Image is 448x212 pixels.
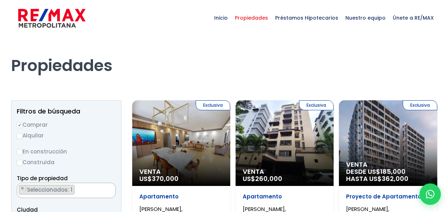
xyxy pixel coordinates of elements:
img: remax-metropolitana-logo [18,7,86,29]
span: Venta [243,168,326,175]
span: 362,000 [382,174,408,183]
span: Inicio [211,7,231,29]
h2: Filtros de búsqueda [17,108,116,115]
span: 370,000 [152,174,179,183]
input: Comprar [17,122,22,128]
h1: Propiedades [11,36,437,75]
button: Remove item [19,185,26,192]
span: Tipo de propiedad [17,175,68,182]
input: Construida [17,160,22,166]
span: Propiedades [231,7,272,29]
span: 260,000 [255,174,282,183]
textarea: Search [17,183,21,198]
p: Proyecto de Apartamento [346,193,430,200]
span: Exclusiva [299,100,334,110]
span: 185,000 [380,167,406,176]
span: Venta [139,168,223,175]
span: DESDE US$ [346,168,430,182]
span: US$ [243,174,282,183]
li: APARTAMENTO [19,185,74,195]
input: Alquilar [17,133,22,139]
span: × [108,185,112,192]
label: Construida [17,158,116,167]
label: Comprar [17,120,116,129]
p: Apartamento [243,193,326,200]
button: Remove all items [108,185,112,192]
span: Nuestro equipo [342,7,389,29]
span: Venta [346,161,430,168]
input: En construcción [17,149,22,155]
label: En construcción [17,147,116,156]
span: Exclusiva [403,100,437,110]
span: HASTA US$ [346,175,430,182]
span: Seleccionados: 1 [26,186,74,193]
span: Exclusiva [196,100,230,110]
span: Préstamos Hipotecarios [272,7,342,29]
label: Alquilar [17,131,116,140]
span: US$ [139,174,179,183]
p: Apartamento [139,193,223,200]
span: × [21,185,24,192]
span: Únete a RE/MAX [389,7,437,29]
